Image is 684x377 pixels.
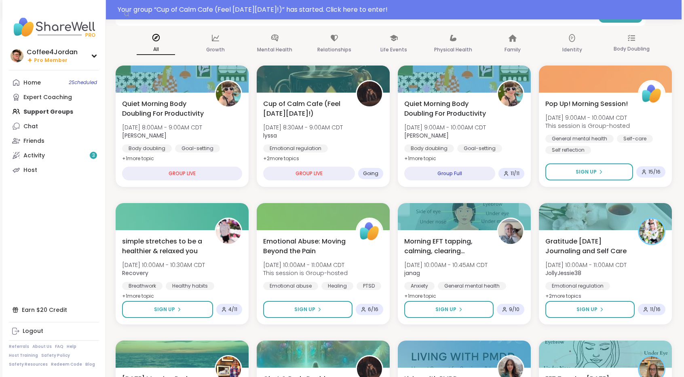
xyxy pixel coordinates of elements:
[51,362,82,367] a: Redeem Code
[9,13,99,41] img: ShareWell Nav Logo
[122,269,148,277] b: Recovery
[545,114,630,122] span: [DATE] 9:00AM - 10:00AM CDT
[545,237,629,256] span: Gratitude [DATE] Journaling and Self Care
[404,261,488,269] span: [DATE] 10:00AM - 10:45AM CDT
[498,81,523,106] img: Adrienne_QueenOfTheDawn
[9,324,99,339] a: Logout
[404,131,449,140] b: [PERSON_NAME]
[457,144,502,152] div: Goal-setting
[576,168,597,176] span: Sign Up
[122,261,205,269] span: [DATE] 10:00AM - 10:30AM CDT
[545,301,635,318] button: Sign Up
[263,269,348,277] span: This session is Group-hosted
[545,99,628,109] span: Pop Up! Morning Session!
[55,344,63,349] a: FAQ
[380,45,407,55] p: Life Events
[9,75,99,90] a: Home2Scheduled
[404,269,420,277] b: janag
[23,327,43,335] div: Logout
[617,135,653,143] div: Self-care
[69,79,97,86] span: 2 Scheduled
[9,344,29,349] a: Referrals
[321,282,353,290] div: Healing
[639,81,664,106] img: ShareWell
[9,163,99,177] a: Host
[23,137,44,145] div: Friends
[357,81,382,106] img: lyssa
[545,163,633,180] button: Sign Up
[509,306,519,313] span: 9 / 10
[404,99,488,119] span: Quiet Morning Body Doubling For Productivity
[404,123,486,131] span: [DATE] 9:00AM - 10:00AM CDT
[263,261,348,269] span: [DATE] 10:00AM - 11:00AM CDT
[263,131,277,140] b: lyssa
[32,344,52,349] a: About Us
[23,79,41,87] div: Home
[27,48,78,57] div: Coffee4Jordan
[9,119,99,133] a: Chat
[67,344,76,349] a: Help
[263,144,328,152] div: Emotional regulation
[650,306,661,313] span: 11 / 16
[206,45,225,55] p: Growth
[175,144,220,152] div: Goal-setting
[9,133,99,148] a: Friends
[357,282,381,290] div: PTSD
[122,237,206,256] span: simple stretches to be a healthier & relaxed you
[357,219,382,244] img: ShareWell
[511,170,519,177] span: 11 / 11
[545,146,591,154] div: Self reflection
[368,306,378,313] span: 6 / 16
[263,237,347,256] span: Emotional Abuse: Moving Beyond the Pain
[216,81,241,106] img: Adrienne_QueenOfTheDawn
[404,301,494,318] button: Sign Up
[404,167,495,180] div: Group Full
[137,44,175,55] p: All
[404,237,488,256] span: Morning EFT tapping, calming, clearing exercises
[23,166,37,174] div: Host
[23,123,38,131] div: Chat
[23,93,72,102] div: Expert Coaching
[216,219,241,244] img: Recovery
[11,49,23,62] img: Coffee4Jordan
[9,148,99,163] a: Activity3
[498,219,523,244] img: janag
[648,169,661,175] span: 15 / 16
[122,282,163,290] div: Breathwork
[545,122,630,130] span: This session is Group-hosted
[263,123,343,131] span: [DATE] 8:30AM - 9:00AM CDT
[9,303,99,317] div: Earn $20 Credit
[263,99,347,119] span: Cup of Calm Cafe (Feel [DATE][DATE]!)
[639,219,664,244] img: JollyJessie38
[363,170,378,177] span: Going
[404,144,454,152] div: Body doubling
[9,353,38,358] a: Host Training
[118,5,677,15] div: Your group “ Cup of Calm Cafe (Feel [DATE][DATE]!) ” has started. Click here to enter!
[122,99,206,119] span: Quiet Morning Body Doubling For Productivity
[9,362,48,367] a: Safety Resources
[434,45,472,55] p: Physical Health
[576,306,597,313] span: Sign Up
[41,353,70,358] a: Safety Policy
[122,144,172,152] div: Body doubling
[228,306,237,313] span: 4 / 11
[562,45,582,55] p: Identity
[438,282,506,290] div: General mental health
[257,45,292,55] p: Mental Health
[614,44,650,54] p: Body Doubling
[435,306,456,313] span: Sign Up
[404,282,435,290] div: Anxiety
[92,152,95,159] span: 3
[9,90,99,104] a: Expert Coaching
[122,167,242,180] div: GROUP LIVE
[545,261,627,269] span: [DATE] 10:00AM - 11:00AM CDT
[545,269,581,277] b: JollyJessie38
[263,301,353,318] button: Sign Up
[317,45,351,55] p: Relationships
[263,167,355,180] div: GROUP LIVE
[166,282,214,290] div: Healthy habits
[122,123,202,131] span: [DATE] 8:00AM - 9:00AM CDT
[294,306,315,313] span: Sign Up
[85,362,95,367] a: Blog
[545,282,610,290] div: Emotional regulation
